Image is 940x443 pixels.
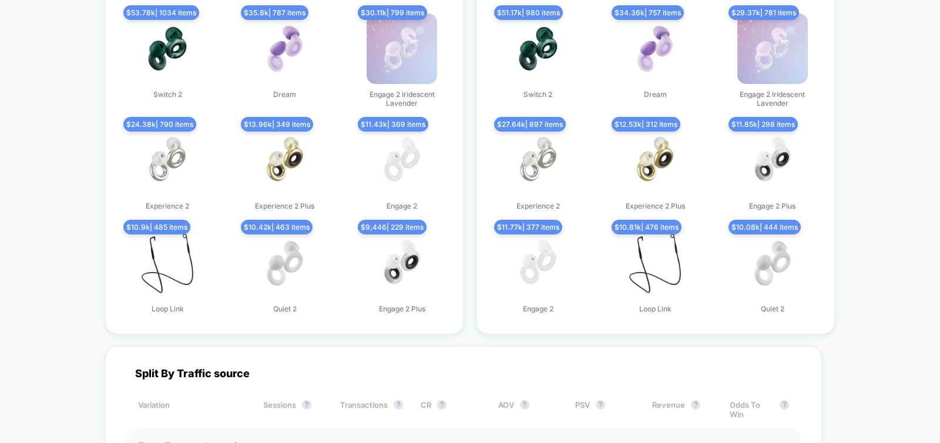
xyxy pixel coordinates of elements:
[340,400,403,419] div: Transactions
[728,5,799,20] span: $ 29.37k | 781 items
[241,5,308,20] span: $ 35.8k | 787 items
[394,400,403,410] button: ?
[620,14,690,84] img: produt
[250,125,320,196] img: produt
[132,14,203,84] img: produt
[367,14,437,84] img: produt
[620,125,690,196] img: produt
[730,400,789,419] div: Odds To Win
[263,400,323,419] div: Sessions
[575,400,634,419] div: PSV
[498,400,558,419] div: AOV
[153,90,182,99] span: Switch 2
[596,400,605,410] button: ?
[761,304,784,313] span: Quiet 2
[644,90,667,99] span: Dream
[255,202,314,210] span: Experience 2 Plus
[241,117,313,132] span: $ 13.96k | 349 items
[749,202,795,210] span: Engage 2 Plus
[241,220,313,234] span: $ 10.42k | 463 items
[652,400,711,419] div: Revenue
[358,220,427,234] span: $ 9,446 | 229 items
[123,117,196,132] span: $ 24.38k | 790 items
[132,228,203,298] img: produt
[379,304,425,313] span: Engage 2 Plus
[250,228,320,298] img: produt
[520,400,529,410] button: ?
[152,304,184,313] span: Loop Link
[523,90,552,99] span: Switch 2
[358,90,446,108] span: Engage 2 Iridescent Lavender
[503,125,573,196] img: produt
[138,400,246,419] div: Variation
[728,117,798,132] span: $ 11.85k | 298 items
[273,90,296,99] span: Dream
[620,228,690,298] img: produt
[780,400,789,410] button: ?
[737,14,808,84] img: produt
[146,202,189,210] span: Experience 2
[421,400,480,419] div: CR
[639,304,672,313] span: Loop Link
[494,5,563,20] span: $ 51.17k | 980 items
[367,228,437,298] img: produt
[612,5,684,20] span: $ 34.36k | 757 items
[358,117,428,132] span: $ 11.43k | 369 items
[626,202,685,210] span: Experience 2 Plus
[494,117,566,132] span: $ 27.64k | 897 items
[123,220,190,234] span: $ 10.9k | 485 items
[437,400,446,410] button: ?
[691,400,700,410] button: ?
[367,125,437,196] img: produt
[523,304,553,313] span: Engage 2
[612,117,680,132] span: $ 12.53k | 312 items
[123,5,199,20] span: $ 53.78k | 1034 items
[250,14,320,84] img: produt
[728,220,801,234] span: $ 10.08k | 444 items
[728,90,817,108] span: Engage 2 Iridescent Lavender
[737,125,808,196] img: produt
[132,125,203,196] img: produt
[387,202,417,210] span: Engage 2
[494,220,562,234] span: $ 11.77k | 377 items
[737,228,808,298] img: produt
[126,367,801,380] div: Split By Traffic source
[503,14,573,84] img: produt
[302,400,311,410] button: ?
[273,304,297,313] span: Quiet 2
[516,202,560,210] span: Experience 2
[358,5,427,20] span: $ 30.11k | 799 items
[503,228,573,298] img: produt
[612,220,681,234] span: $ 10.81k | 476 items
